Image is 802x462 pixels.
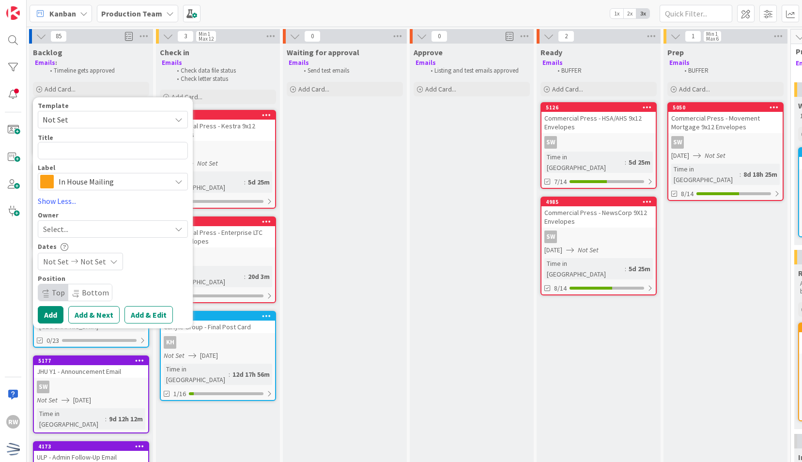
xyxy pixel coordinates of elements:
span: [DATE] [73,395,91,405]
li: BUFFER [679,67,782,75]
div: 4659Carlyle Group - Final Post Card [161,312,275,333]
div: SW [544,136,557,149]
span: Not Set [80,256,106,267]
div: SW [37,381,49,393]
span: : [105,414,107,424]
div: Commercial Press - HSA/AHS 9x12 Envelopes [541,112,656,133]
li: Timeline gets approved [45,67,148,75]
div: Commercial Press - NewsCorp 9X12 Envelopes [541,206,656,228]
span: 85 [50,31,67,42]
li: Send test emails [298,67,401,75]
b: Production Team [101,9,162,18]
span: Add Card... [298,85,329,93]
div: Min 1 [199,31,210,36]
span: 3 [177,31,194,42]
span: [DATE] [671,151,689,161]
div: SW [161,250,275,263]
span: Kanban [49,8,76,19]
span: 3x [636,9,649,18]
span: Add Card... [171,92,202,101]
div: 9d 12h 12m [107,414,145,424]
span: : [229,369,230,380]
a: Show Less... [38,195,188,207]
div: 4173 [38,443,148,450]
div: SW [161,144,275,156]
span: Approve [414,47,443,57]
strong: : [55,59,57,67]
div: 5050Commercial Press - Movement Mortgage 9x12 Envelopes [668,103,783,133]
span: 2x [623,9,636,18]
span: [DATE] [200,351,218,361]
span: 8/14 [554,283,567,293]
span: : [625,263,626,274]
strong: Emails [289,59,309,67]
div: 20d 3m [246,271,272,282]
div: 5d 25m [246,177,272,187]
div: SW [671,136,684,149]
div: SW [541,136,656,149]
div: Time in [GEOGRAPHIC_DATA] [164,364,229,385]
img: avatar [6,442,20,456]
span: 1 [685,31,701,42]
div: KH [164,336,176,349]
span: Add Card... [679,85,710,93]
button: Add [38,306,63,323]
span: Check in [160,47,189,57]
span: Label [38,164,55,171]
i: Not Set [578,246,599,254]
div: 4985 [546,199,656,205]
div: SW [541,231,656,243]
div: 5d 25m [626,263,653,274]
div: SW [544,231,557,243]
div: SW [668,136,783,149]
div: 5253Commercial Press - Kestra 9x12 Envelopes [161,111,275,141]
div: 12d 17h 56m [230,369,272,380]
div: KH [161,336,275,349]
div: 5253 [161,111,275,120]
div: Max 6 [706,36,719,41]
strong: Emails [35,59,55,67]
span: 0 [304,31,321,42]
li: Check data file status [171,67,275,75]
div: 4985Commercial Press - NewsCorp 9X12 Envelopes [541,198,656,228]
div: Time in [GEOGRAPHIC_DATA] [671,164,740,185]
span: Position [38,275,65,282]
span: 0/23 [46,336,59,346]
div: SW [34,381,148,393]
div: 5126 [541,103,656,112]
div: Commercial Press - Movement Mortgage 9x12 Envelopes [668,112,783,133]
i: Not Set [37,396,58,404]
div: 5125Commercial Press - Enterprise LTC 9x12 Envelopes [161,217,275,247]
span: 1/16 [173,389,186,399]
div: 4173 [34,442,148,451]
div: Time in [GEOGRAPHIC_DATA] [164,171,244,193]
div: Time in [GEOGRAPHIC_DATA] [37,408,105,430]
i: Not Set [164,351,185,360]
span: : [625,157,626,168]
div: Min 1 [706,31,718,36]
span: 0 [431,31,447,42]
span: 2 [558,31,574,42]
span: Bottom [82,288,109,297]
div: Commercial Press - Enterprise LTC 9x12 Envelopes [161,226,275,247]
div: 5177 [38,357,148,364]
span: Add Card... [425,85,456,93]
span: : [740,169,741,180]
div: 8d 18h 25m [741,169,780,180]
span: 7/14 [554,177,567,187]
span: Backlog [33,47,62,57]
input: Quick Filter... [660,5,732,22]
li: BUFFER [552,67,655,75]
span: Template [38,102,69,109]
span: Not Set [43,256,69,267]
span: Select... [43,223,68,235]
div: 5125 [165,218,275,225]
div: RW [6,415,20,429]
div: 4985 [541,198,656,206]
span: Dates [38,243,57,250]
span: In House Mailing [59,175,166,188]
div: 5125 [161,217,275,226]
span: Prep [667,47,684,57]
span: Owner [38,212,59,218]
span: Add Card... [552,85,583,93]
